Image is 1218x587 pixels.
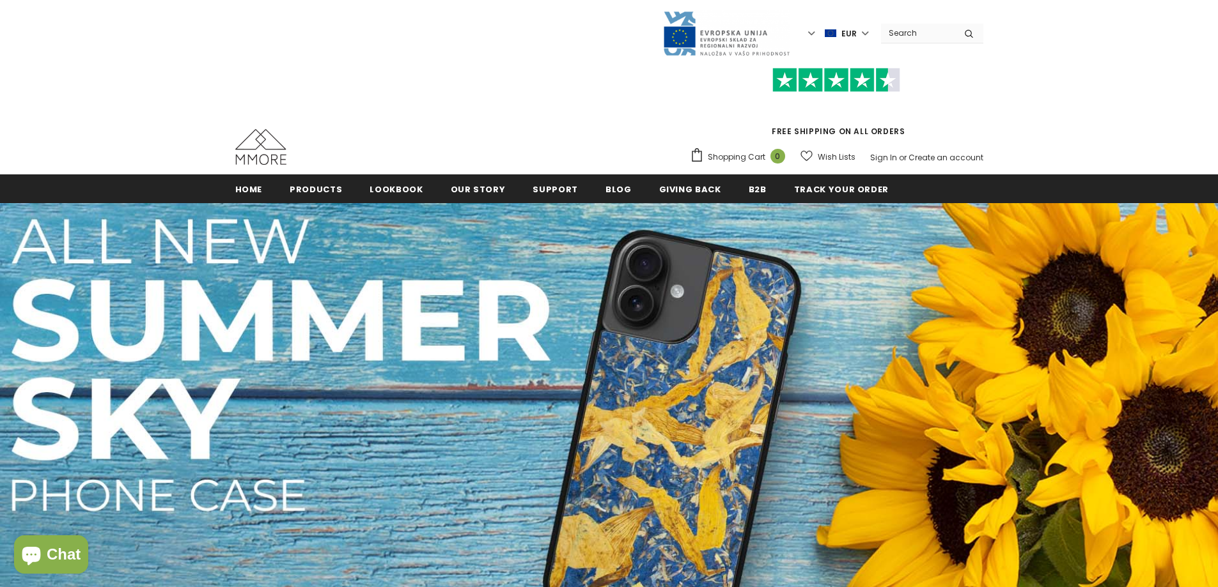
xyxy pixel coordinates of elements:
[451,174,506,203] a: Our Story
[690,92,983,125] iframe: Customer reviews powered by Trustpilot
[659,183,721,195] span: Giving back
[690,73,983,137] span: FREE SHIPPING ON ALL ORDERS
[10,535,92,577] inbox-online-store-chat: Shopify online store chat
[870,152,897,163] a: Sign In
[533,174,578,203] a: support
[235,174,263,203] a: Home
[370,183,423,195] span: Lookbook
[451,183,506,195] span: Our Story
[662,10,790,57] img: Javni Razpis
[605,183,632,195] span: Blog
[749,183,767,195] span: B2B
[841,27,857,40] span: EUR
[690,148,792,167] a: Shopping Cart 0
[605,174,632,203] a: Blog
[881,24,955,42] input: Search Site
[794,183,889,195] span: Track your order
[235,183,263,195] span: Home
[749,174,767,203] a: B2B
[370,174,423,203] a: Lookbook
[659,174,721,203] a: Giving back
[708,151,765,164] span: Shopping Cart
[772,68,900,93] img: Trust Pilot Stars
[800,146,855,168] a: Wish Lists
[290,183,342,195] span: Products
[770,149,785,164] span: 0
[235,129,286,165] img: MMORE Cases
[818,151,855,164] span: Wish Lists
[662,27,790,38] a: Javni Razpis
[533,183,578,195] span: support
[909,152,983,163] a: Create an account
[794,174,889,203] a: Track your order
[899,152,907,163] span: or
[290,174,342,203] a: Products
